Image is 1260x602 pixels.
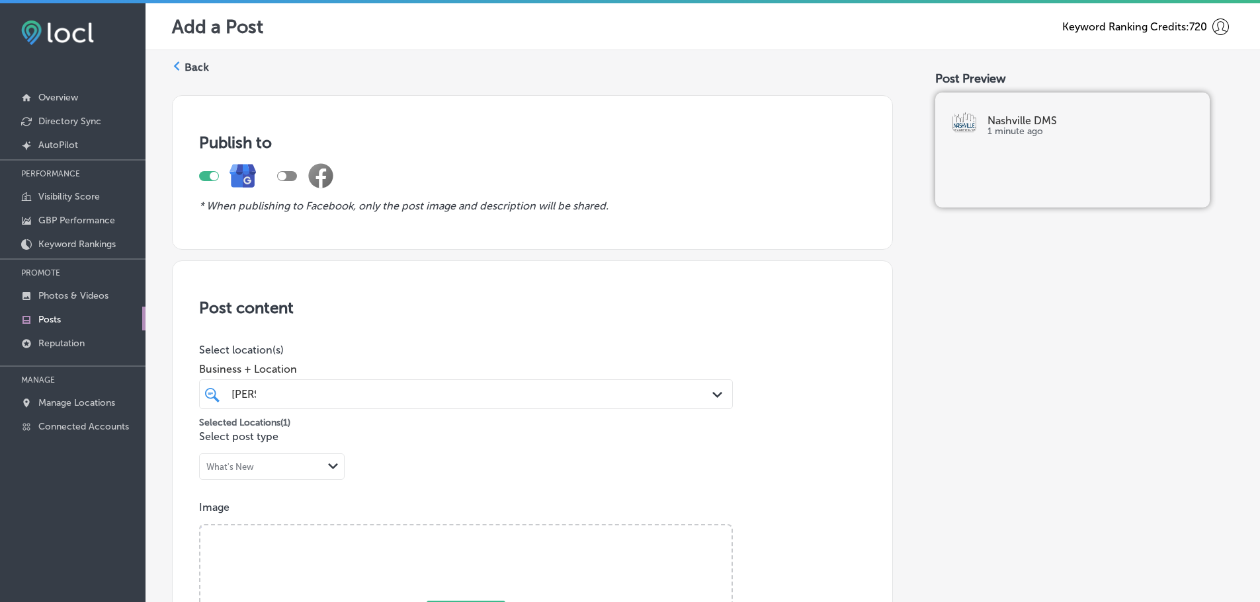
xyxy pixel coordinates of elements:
p: Selected Locations ( 1 ) [199,412,290,428]
div: What's New [206,462,254,472]
p: Overview [38,92,78,103]
p: AutoPilot [38,139,78,151]
i: * When publishing to Facebook, only the post image and description will be shared. [199,200,609,212]
p: Select location(s) [199,344,733,356]
p: Directory Sync [38,116,101,127]
span: Keyword Ranking Credits: 720 [1062,20,1207,33]
p: Connected Accounts [38,421,129,432]
img: fda3e92497d09a02dc62c9cd864e3231.png [21,20,94,45]
p: Add a Post [172,16,263,38]
label: Back [185,60,209,75]
p: Nashville DMS [987,116,1194,126]
p: Manage Locations [38,397,115,408]
p: Photos & Videos [38,290,108,301]
p: Reputation [38,338,85,349]
p: Image [199,501,866,513]
h3: Post content [199,298,866,317]
div: Post Preview [935,71,1234,86]
p: GBP Performance [38,215,115,226]
p: Visibility Score [38,191,100,202]
img: logo [951,110,978,136]
p: 1 minute ago [987,126,1194,137]
p: Keyword Rankings [38,239,116,250]
p: Posts [38,314,61,325]
p: Select post type [199,430,866,443]
span: Business + Location [199,363,733,375]
h3: Publish to [199,133,866,152]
